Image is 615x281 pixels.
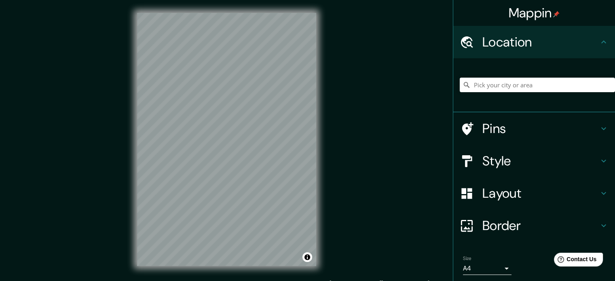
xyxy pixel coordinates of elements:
[509,5,560,21] h4: Mappin
[463,255,471,262] label: Size
[453,26,615,58] div: Location
[453,177,615,209] div: Layout
[463,262,511,275] div: A4
[482,185,599,201] h4: Layout
[460,78,615,92] input: Pick your city or area
[137,13,316,266] canvas: Map
[453,145,615,177] div: Style
[453,112,615,145] div: Pins
[453,209,615,242] div: Border
[553,11,560,17] img: pin-icon.png
[302,252,312,262] button: Toggle attribution
[482,218,599,234] h4: Border
[482,120,599,137] h4: Pins
[543,249,606,272] iframe: Help widget launcher
[482,153,599,169] h4: Style
[482,34,599,50] h4: Location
